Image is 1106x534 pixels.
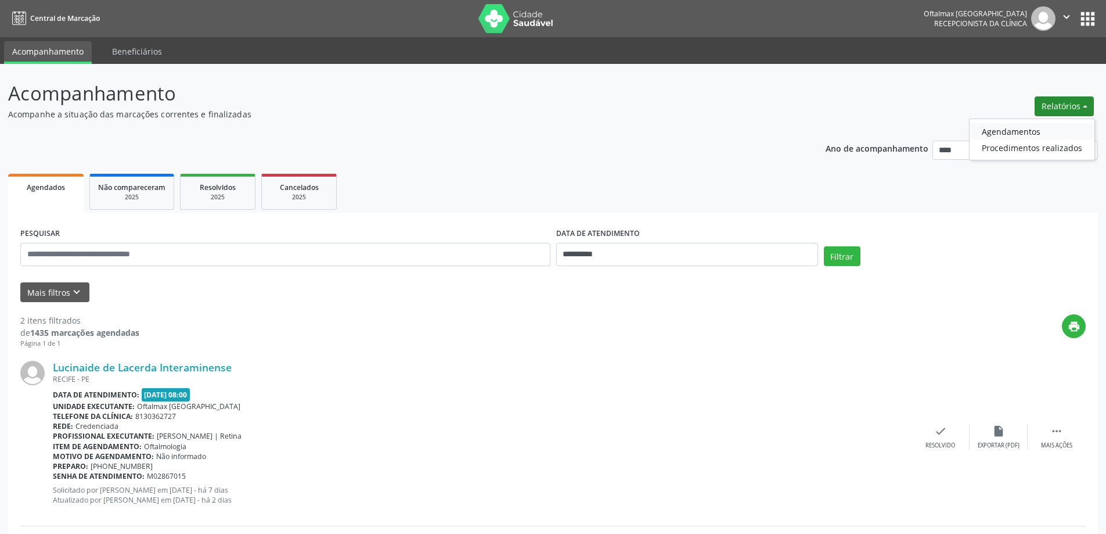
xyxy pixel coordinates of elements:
[20,339,139,349] div: Página 1 de 1
[104,41,170,62] a: Beneficiários
[20,282,89,303] button: Mais filtroskeyboard_arrow_down
[1031,6,1055,31] img: img
[924,9,1027,19] div: Oftalmax [GEOGRAPHIC_DATA]
[189,193,247,202] div: 2025
[8,9,100,28] a: Central de Marcação
[142,388,190,402] span: [DATE] 08:00
[824,246,860,266] button: Filtrar
[1078,9,1098,29] button: apps
[8,108,771,120] p: Acompanhe a situação das marcações correntes e finalizadas
[20,327,139,339] div: de
[925,442,955,450] div: Resolvido
[1062,314,1086,338] button: print
[8,79,771,108] p: Acompanhamento
[70,286,83,299] i: keyboard_arrow_down
[280,182,319,192] span: Cancelados
[970,139,1094,156] a: Procedimentos realizados
[53,411,133,421] b: Telefone da clínica:
[20,361,45,385] img: img
[1068,320,1080,333] i: print
[20,225,60,243] label: PESQUISAR
[53,374,912,384] div: RECIFE - PE
[978,442,1019,450] div: Exportar (PDF)
[144,442,186,451] span: Oftalmologia
[200,182,236,192] span: Resolvidos
[53,402,135,411] b: Unidade executante:
[135,411,176,421] span: 8130362727
[53,471,145,481] b: Senha de atendimento:
[53,421,73,431] b: Rede:
[30,327,139,338] strong: 1435 marcações agendadas
[969,119,1095,160] ul: Relatórios
[556,225,640,243] label: DATA DE ATENDIMENTO
[20,314,139,327] div: 2 itens filtrados
[157,431,242,441] span: [PERSON_NAME] | Retina
[270,193,328,202] div: 2025
[91,461,153,471] span: [PHONE_NUMBER]
[1055,6,1078,31] button: 
[53,442,142,451] b: Item de agendamento:
[1041,442,1072,450] div: Mais ações
[75,421,118,431] span: Credenciada
[1035,96,1094,116] button: Relatórios
[53,461,88,471] b: Preparo:
[1050,425,1063,438] i: 
[30,13,100,23] span: Central de Marcação
[53,451,154,461] b: Motivo de agendamento:
[970,123,1094,139] a: Agendamentos
[53,431,154,441] b: Profissional executante:
[992,425,1005,438] i: insert_drive_file
[137,402,240,411] span: Oftalmax [GEOGRAPHIC_DATA]
[934,19,1027,28] span: Recepcionista da clínica
[147,471,186,481] span: M02867015
[156,451,206,461] span: Não informado
[4,41,92,64] a: Acompanhamento
[934,425,947,438] i: check
[826,141,928,155] p: Ano de acompanhamento
[98,193,165,202] div: 2025
[1060,10,1073,23] i: 
[53,361,232,374] a: Lucinaide de Lacerda Interaminense
[53,485,912,505] p: Solicitado por [PERSON_NAME] em [DATE] - há 7 dias Atualizado por [PERSON_NAME] em [DATE] - há 2 ...
[27,182,65,192] span: Agendados
[98,182,165,192] span: Não compareceram
[53,390,139,400] b: Data de atendimento:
